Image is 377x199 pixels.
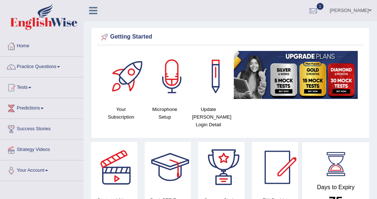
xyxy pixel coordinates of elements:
h4: Microphone Setup [147,106,183,121]
a: Practice Questions [0,57,83,75]
a: Home [0,36,83,54]
a: Predictions [0,98,83,116]
h4: Update [PERSON_NAME] Login Detail [190,106,226,128]
span: 1 [317,3,324,10]
div: Getting Started [99,32,361,43]
h4: Days to Expiry [310,184,361,191]
a: Tests [0,77,83,96]
h4: Your Subscription [103,106,139,121]
a: Strategy Videos [0,140,83,158]
img: small5.jpg [234,51,358,99]
a: Success Stories [0,119,83,137]
a: Your Account [0,160,83,179]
